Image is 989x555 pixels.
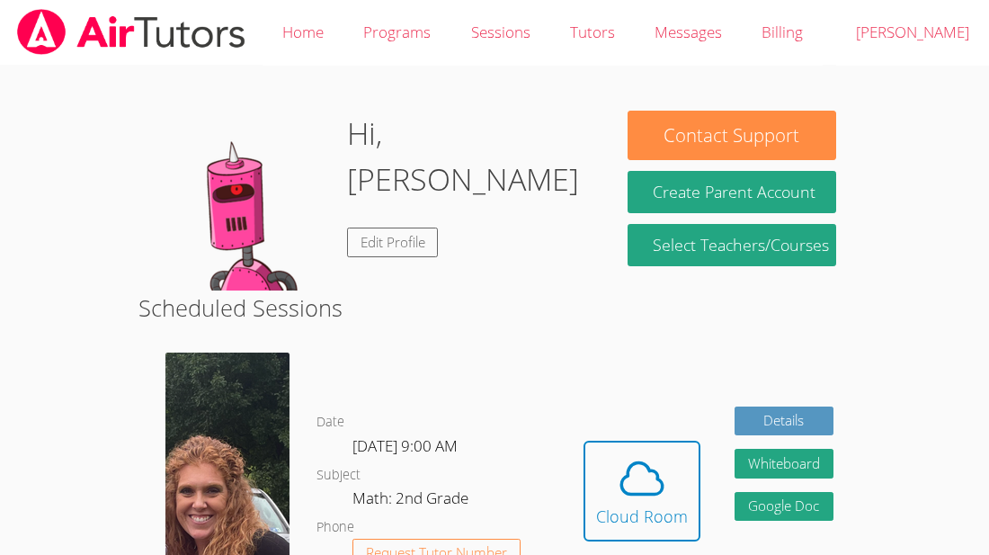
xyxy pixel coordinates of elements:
[347,111,599,202] h1: Hi, [PERSON_NAME]
[735,449,833,479] button: Whiteboard
[596,504,688,529] div: Cloud Room
[153,111,333,291] img: default.png
[316,411,344,434] dt: Date
[352,486,472,516] dd: Math: 2nd Grade
[138,291,851,325] h2: Scheduled Sessions
[352,435,458,456] span: [DATE] 9:00 AM
[628,111,836,160] button: Contact Support
[15,9,247,55] img: airtutors_banner-c4298cdbf04f3fff15de1276eac7730deb9818008684d7c2e4769d2f7ddbe033.png
[584,441,700,542] button: Cloud Room
[316,516,354,539] dt: Phone
[735,407,833,436] a: Details
[628,224,836,266] a: Select Teachers/Courses
[655,22,722,42] span: Messages
[735,492,833,522] a: Google Doc
[628,171,836,213] button: Create Parent Account
[316,464,361,487] dt: Subject
[347,228,439,257] a: Edit Profile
